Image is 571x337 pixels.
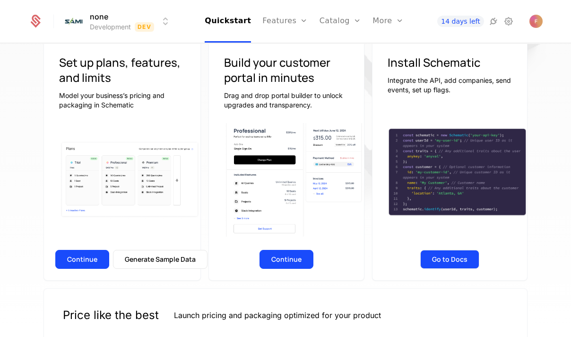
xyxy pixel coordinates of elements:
[529,15,543,28] button: Open user button
[59,55,185,85] h3: Set up plans, features, and limits
[437,16,484,27] a: 14 days left
[529,15,543,28] img: Fawaz
[224,55,349,85] h3: Build your customer portal in minutes
[135,22,154,32] span: Dev
[113,250,208,269] button: Generate Sample Data
[62,10,85,33] img: none
[260,250,313,269] button: Continue
[55,250,109,269] button: Continue
[90,22,131,32] div: Development
[224,119,364,241] img: Component view
[488,16,499,27] a: Integrations
[388,128,528,217] img: Schematic integration code
[388,55,512,70] h3: Install Schematic
[420,250,479,269] button: Go to Docs
[59,140,200,219] img: Plan cards
[224,91,349,110] p: Drag and drop portal builder to unlock upgrades and transparency.
[65,11,171,32] button: Select environment
[503,16,514,27] a: Settings
[388,76,512,95] p: Integrate the API, add companies, send events, set up flags.
[59,91,185,110] p: Model your business’s pricing and packaging in Schematic
[90,11,108,22] span: none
